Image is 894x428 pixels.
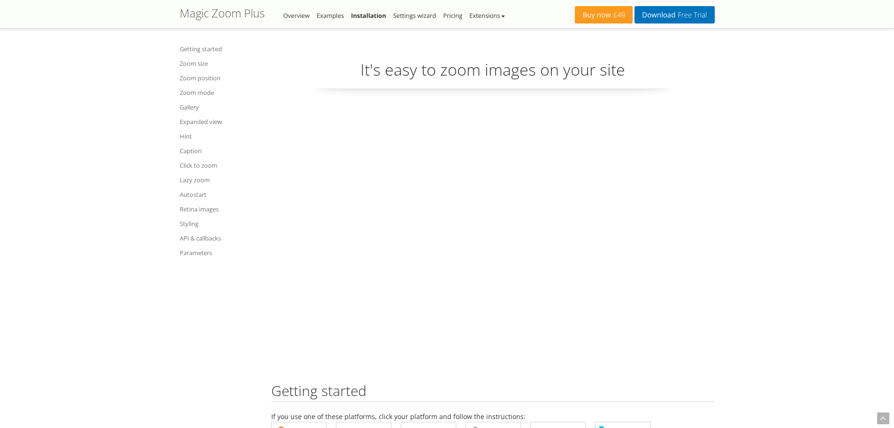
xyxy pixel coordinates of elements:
[180,87,260,98] a: Zoom mode
[180,116,260,127] a: Expanded view
[180,72,260,84] a: Zoom position
[180,233,260,244] a: API & callbacks
[180,7,265,19] h1: Magic Zoom Plus
[675,11,707,19] span: Free Trial
[271,383,715,402] h2: Getting started
[180,160,260,171] a: Click to zoom
[575,6,633,23] a: Buy now£49
[611,11,626,19] span: £49
[393,11,436,20] a: Settings wizard
[180,131,260,142] a: Hint
[317,11,344,20] a: Examples
[180,203,260,215] a: Retina images
[469,11,504,20] a: Extensions
[271,59,715,88] p: It's easy to zoom images on your site
[180,247,260,258] a: Parameters
[283,11,310,20] a: Overview
[180,174,260,186] a: Lazy zoom
[180,218,260,229] a: Styling
[180,101,260,113] a: Gallery
[180,58,260,69] a: Zoom size
[180,145,260,156] a: Caption
[351,11,386,20] a: Installation
[180,43,260,54] a: Getting started
[634,6,714,23] a: DownloadFree Trial
[443,11,462,20] a: Pricing
[180,189,260,200] a: Autostart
